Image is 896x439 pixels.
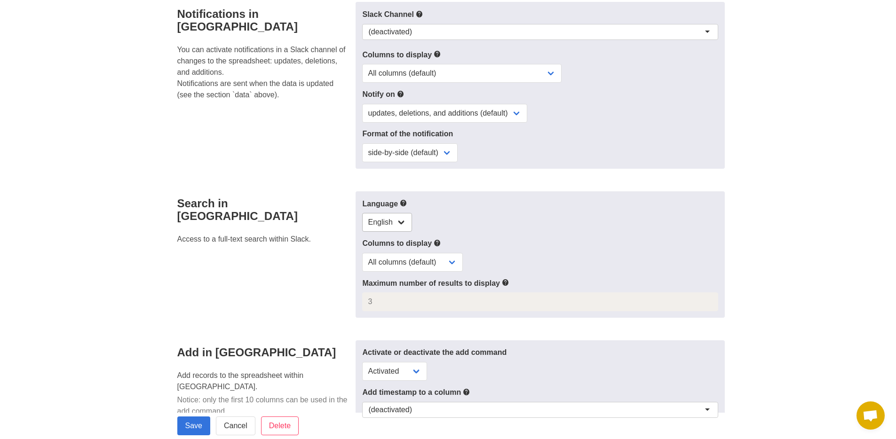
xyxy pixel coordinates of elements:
label: Notify on [362,88,718,100]
label: Columns to display [362,237,718,249]
p: Add records to the spreadsheet within [GEOGRAPHIC_DATA]. [177,370,350,392]
label: Activate or deactivate the add command [362,347,718,358]
a: Cancel [216,416,255,435]
label: Columns to display [362,49,718,61]
div: Open chat [856,401,885,430]
p: Notice: only the first 10 columns can be used in the add command. [177,394,350,417]
label: Maximum number of results to display [362,277,718,289]
input: Delete [261,416,299,435]
h4: Search in [GEOGRAPHIC_DATA] [177,197,350,222]
p: Access to a full-text search within Slack. [177,234,350,245]
h4: Notifications in [GEOGRAPHIC_DATA] [177,8,350,33]
input: Save [177,416,210,435]
label: Slack Channel [362,8,718,20]
div: (deactivated) [368,405,412,415]
label: Language [362,198,718,210]
label: Format of the notification [362,128,718,140]
div: (deactivated) [368,27,412,37]
h4: Add in [GEOGRAPHIC_DATA] [177,346,350,359]
p: You can activate notifications in a Slack channel of changes to the spreadsheet: updates, deletio... [177,44,350,101]
label: Add timestamp to a column [362,386,718,398]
